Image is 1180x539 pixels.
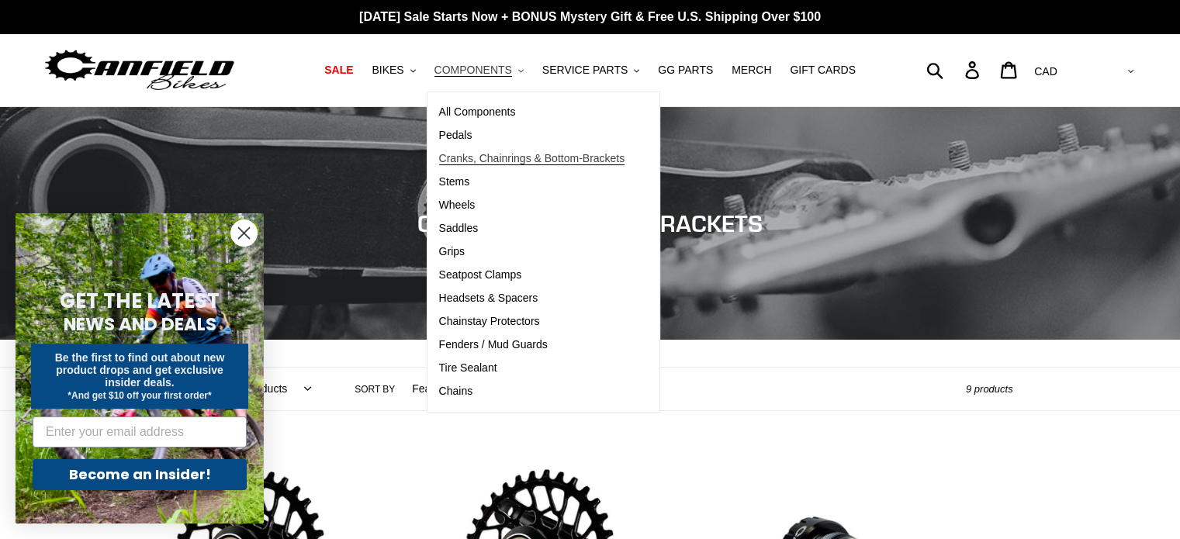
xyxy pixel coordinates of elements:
[439,385,473,398] span: Chains
[355,382,395,396] label: Sort by
[60,287,220,315] span: GET THE LATEST
[427,171,637,194] a: Stems
[427,357,637,380] a: Tire Sealant
[650,60,721,81] a: GG PARTS
[434,64,512,77] span: COMPONENTS
[230,219,258,247] button: Close dialog
[427,217,637,240] a: Saddles
[439,292,538,305] span: Headsets & Spacers
[439,222,479,235] span: Saddles
[324,64,353,77] span: SALE
[33,416,247,447] input: Enter your email address
[732,64,771,77] span: MERCH
[372,64,403,77] span: BIKES
[439,129,472,142] span: Pedals
[439,245,465,258] span: Grips
[535,60,647,81] button: SERVICE PARTS
[427,124,637,147] a: Pedals
[67,390,211,401] span: *And get $10 off your first order*
[33,459,247,490] button: Become an Insider!
[439,105,516,119] span: All Components
[439,315,540,328] span: Chainstay Protectors
[658,64,713,77] span: GG PARTS
[966,383,1013,395] span: 9 products
[724,60,779,81] a: MERCH
[439,199,476,212] span: Wheels
[427,264,637,287] a: Seatpost Clamps
[43,46,237,95] img: Canfield Bikes
[364,60,423,81] button: BIKES
[439,361,497,375] span: Tire Sealant
[427,240,637,264] a: Grips
[427,380,637,403] a: Chains
[790,64,856,77] span: GIFT CARDS
[935,53,974,87] input: Search
[782,60,863,81] a: GIFT CARDS
[317,60,361,81] a: SALE
[427,333,637,357] a: Fenders / Mud Guards
[417,209,763,237] span: CRANKS & BOTTOM-BRACKETS
[427,147,637,171] a: Cranks, Chainrings & Bottom-Brackets
[439,152,625,165] span: Cranks, Chainrings & Bottom-Brackets
[55,351,225,389] span: Be the first to find out about new product drops and get exclusive insider deals.
[439,338,548,351] span: Fenders / Mud Guards
[64,312,216,337] span: NEWS AND DEALS
[427,287,637,310] a: Headsets & Spacers
[427,194,637,217] a: Wheels
[542,64,628,77] span: SERVICE PARTS
[427,101,637,124] a: All Components
[427,60,531,81] button: COMPONENTS
[427,310,637,333] a: Chainstay Protectors
[439,175,470,188] span: Stems
[439,268,522,282] span: Seatpost Clamps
